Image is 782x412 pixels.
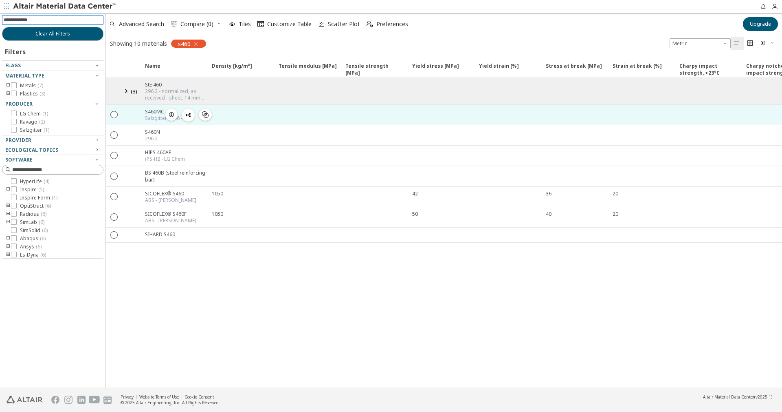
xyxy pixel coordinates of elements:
[5,137,31,144] span: Provider
[479,62,519,77] span: Yield strain [%]
[731,37,744,50] button: Table View
[5,235,11,242] i: toogle group
[2,99,103,109] button: Producer
[20,91,45,97] span: Plastics
[546,62,602,77] span: Stress at break [MPa]
[757,37,778,50] button: Theme
[703,394,772,400] div: (v2025.1)
[5,146,58,153] span: Ecological Topics
[743,17,778,31] button: Upgrade
[185,394,214,400] a: Cookie Consent
[608,62,674,77] span: Strain at break [%]
[145,108,191,115] div: S460MC
[679,62,738,77] span: Charpy impact strength, +23°C [kJ/m²]
[7,396,42,403] img: Altair Engineering
[340,62,407,77] span: Tensile strength [MPa]
[5,82,11,89] i: toogle group
[2,27,103,41] button: Clear All Filters
[5,91,11,97] i: toogle group
[5,252,11,258] i: toogle group
[145,210,196,217] div: SICOFLEX® S460F
[122,81,140,101] button: (3)
[20,211,46,217] span: Radioss
[257,21,264,27] i: 
[744,37,757,50] button: Tile View
[131,88,137,95] span: ( 3 )
[110,40,167,47] div: Showing 10 materials
[20,178,49,185] span: HyperLife
[376,21,408,27] span: Preferences
[2,145,103,155] button: Ecological Topics
[212,190,223,197] div: 1050
[613,210,618,217] div: 20
[212,210,223,217] div: 1050
[412,190,418,197] div: 42
[20,195,57,201] span: Inspire Form
[747,40,753,47] i: 
[171,21,177,27] i: 
[145,88,207,101] div: 296.2 - normalized, as received - sheet. 14 mm thick, rolled beam IPB 340
[703,394,754,400] span: Altair Material Data Center
[2,61,103,71] button: Flags
[145,197,196,204] div: ABS - [PERSON_NAME]
[20,127,49,133] span: Salzgitter
[180,21,213,27] span: Compare (0)
[145,128,160,135] div: S460N
[5,219,11,226] i: toogle group
[40,235,46,242] span: ( 6 )
[40,90,45,97] span: ( 3 )
[734,40,740,47] i: 
[20,227,48,234] span: SimSolid
[5,156,33,163] span: Software
[613,62,662,77] span: Strain at break [%]
[165,109,178,121] button: Details
[274,62,340,77] span: Tensile modulus [MPa]
[407,62,474,77] span: Yield stress [MPa]
[2,71,103,81] button: Material Type
[37,82,43,89] span: ( 7 )
[5,211,11,217] i: toogle group
[5,186,11,193] i: toogle group
[239,21,251,27] span: Tiles
[44,178,49,185] span: ( 4 )
[2,155,103,165] button: Software
[5,203,11,209] i: toogle group
[5,72,44,79] span: Material Type
[35,31,70,37] span: Clear All Filters
[145,190,196,197] div: SICOFLEX® S460
[760,40,767,47] i: 
[39,219,44,226] span: ( 6 )
[121,394,134,400] a: Privacy
[145,62,160,77] span: Name
[145,217,196,224] div: ABS - [PERSON_NAME]
[20,235,46,242] span: Abaqus
[145,231,175,238] div: SIHARD S460
[474,62,541,77] span: Yield strain [%]
[36,243,42,250] span: ( 6 )
[5,100,33,107] span: Producer
[674,62,741,77] span: Charpy impact strength, +23°C [kJ/m²]
[145,135,160,142] div: 296.2
[20,119,45,125] span: Ravago
[670,38,731,48] div: Unit System
[279,62,337,77] span: Tensile modulus [MPa]
[412,62,459,77] span: Yield stress [MPa]
[212,62,252,77] span: Density [kg/m³]
[41,210,46,217] span: ( 6 )
[412,210,418,217] div: 50
[207,62,274,77] span: Density [kg/m³]
[13,2,117,11] img: Altair Material Data Center
[182,109,195,122] button: Share
[139,394,179,400] a: Website Terms of Use
[20,186,44,193] span: Inspire
[267,21,312,27] span: Customize Table
[20,219,44,226] span: SimLab
[121,400,220,405] div: © 2025 Altair Engineering, Inc. All Rights Reserved.
[145,81,207,88] div: StE 460
[38,186,44,193] span: ( 5 )
[119,21,164,27] span: Advanced Search
[5,62,21,69] span: Flags
[140,62,207,77] span: Name
[541,62,608,77] span: Stress at break [MPa]
[39,118,45,125] span: ( 2 )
